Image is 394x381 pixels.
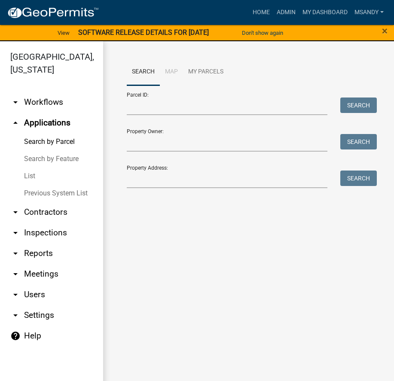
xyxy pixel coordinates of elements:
[54,26,73,40] a: View
[382,26,388,36] button: Close
[340,134,377,149] button: Search
[299,4,351,21] a: My Dashboard
[10,269,21,279] i: arrow_drop_down
[238,26,287,40] button: Don't show again
[10,97,21,107] i: arrow_drop_down
[10,331,21,341] i: help
[10,290,21,300] i: arrow_drop_down
[273,4,299,21] a: Admin
[382,25,388,37] span: ×
[10,118,21,128] i: arrow_drop_up
[10,310,21,320] i: arrow_drop_down
[340,171,377,186] button: Search
[78,28,209,37] strong: SOFTWARE RELEASE DETAILS FOR [DATE]
[340,98,377,113] button: Search
[10,248,21,259] i: arrow_drop_down
[127,58,160,86] a: Search
[249,4,273,21] a: Home
[10,228,21,238] i: arrow_drop_down
[10,207,21,217] i: arrow_drop_down
[351,4,387,21] a: msandy
[183,58,229,86] a: My Parcels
